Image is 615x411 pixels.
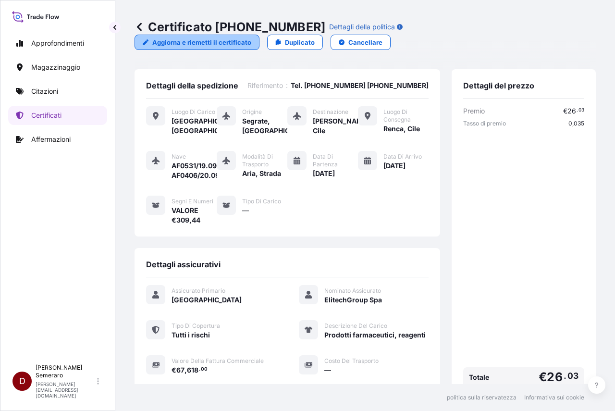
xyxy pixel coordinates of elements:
[36,381,78,399] font: [PERSON_NAME][EMAIL_ADDRESS][DOMAIN_NAME]
[172,322,220,329] font: Tipo di copertura
[172,357,264,364] font: Valore della fattura commerciale
[563,107,567,115] font: €
[524,394,584,401] a: Informativa sui cookie
[148,20,325,34] font: Certificato [PHONE_NUMBER]
[568,120,584,127] font: 0,035
[8,130,107,149] a: Affermazioni
[324,331,426,339] font: Prodotti farmaceutici, reagenti
[8,58,107,77] a: Magazzinaggio
[331,35,391,50] button: Cancellare
[577,107,578,112] font: .
[463,107,485,115] font: Premio
[348,38,382,46] font: Cancellare
[31,63,80,71] font: Magazzinaggio
[172,287,225,294] font: Assicurato primario
[19,376,25,386] font: D
[8,82,107,101] a: Citazioni
[469,373,489,381] font: Totale
[242,198,281,205] font: Tipo di carico
[172,108,215,115] font: Luogo di carico
[313,117,373,135] font: [PERSON_NAME], Cile
[172,153,186,160] font: Nave
[172,162,239,179] font: AF0531/19.09 AF0406/20.09.2025
[172,198,213,205] font: Segni e numeri
[31,111,61,119] font: Certificati
[152,38,251,46] font: Aggiorna e riemetti il ​​certificato
[8,34,107,53] a: Approfondimenti
[447,394,517,401] font: politica sulla riservatezza
[524,394,584,401] font: Informativa sui cookie
[324,357,379,364] font: Costo del trasporto
[199,366,200,372] font: .
[135,35,259,50] a: Aggiorna e riemetti il ​​certificato
[242,108,262,115] font: Origine
[539,370,547,384] font: €
[567,107,576,115] font: 26
[313,169,335,177] font: [DATE]
[172,296,242,304] font: [GEOGRAPHIC_DATA]
[36,372,63,379] font: Semeraro
[383,108,411,123] font: Luogo di consegna
[383,153,422,160] font: Data di arrivo
[242,117,312,135] font: Segrate, [GEOGRAPHIC_DATA]
[146,260,221,269] font: Dettagli assicurativi
[547,370,562,384] font: 26
[176,366,184,374] font: 67
[36,364,82,371] font: [PERSON_NAME]
[8,106,107,125] a: Certificati
[383,162,406,170] font: [DATE]
[313,108,348,115] font: Destinazione
[564,371,566,381] font: .
[285,38,315,46] font: Duplicato
[447,394,517,401] a: politica sulla riservatezza
[242,153,274,168] font: Modalità di trasporto
[324,296,382,304] font: ElitechGroup Spa
[324,322,387,329] font: Descrizione del carico
[313,153,338,168] font: Data di partenza
[172,117,246,135] font: [GEOGRAPHIC_DATA], [GEOGRAPHIC_DATA]
[291,81,429,89] font: Tel. [PHONE_NUMBER] [PHONE_NUMBER]
[31,87,58,95] font: Citazioni
[242,169,281,177] font: Aria, Strada
[172,331,210,339] font: Tutti i rischi
[146,81,238,90] font: Dettagli della spedizione
[201,366,208,372] font: 00
[187,366,198,374] font: 618
[463,120,506,127] font: Tasso di premio
[267,35,323,50] a: Duplicato
[286,81,288,89] font: :
[184,366,187,374] font: ,
[329,23,395,31] font: Dettagli della politica
[463,81,534,90] font: Dettagli del prezzo
[324,287,381,294] font: Nominato Assicurato
[172,206,200,224] font: VALORE €309,44
[247,81,283,89] font: Riferimento
[578,107,584,112] font: 03
[567,371,578,381] font: 03
[172,366,176,374] font: €
[383,125,420,133] font: Renca, Cile
[242,206,249,214] font: —
[324,366,331,374] font: —
[31,135,71,143] font: Affermazioni
[31,39,84,47] font: Approfondimenti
